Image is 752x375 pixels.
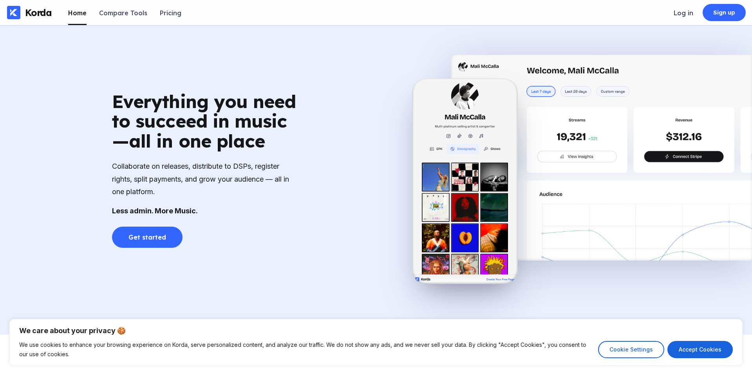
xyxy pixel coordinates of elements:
p: We use cookies to enhance your browsing experience on Korda, serve personalized content, and anal... [19,340,592,359]
div: Everything you need to succeed in music—all in one place [112,92,300,151]
div: Collaborate on releases, distribute to DSPs, register rights, split payments, and grow your audie... [112,160,300,198]
div: Get started [128,233,166,241]
div: Sign up [713,9,736,16]
div: Compare Tools [99,9,147,17]
div: Home [68,9,87,17]
div: Log in [674,9,693,17]
p: We care about your privacy 🍪 [19,326,733,335]
a: Get started [112,217,300,248]
div: Less admin. More Music. [112,205,300,217]
div: Pricing [160,9,181,17]
button: Get started [112,227,183,248]
div: Korda [25,7,52,18]
a: Sign up [703,4,746,21]
button: Cookie Settings [598,341,664,358]
button: Accept Cookies [667,341,733,358]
